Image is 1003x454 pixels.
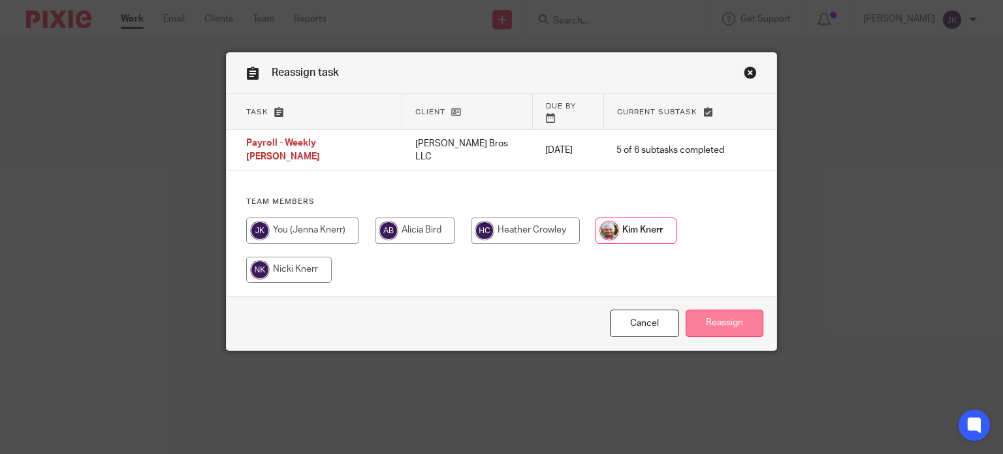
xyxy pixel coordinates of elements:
[415,108,445,116] span: Client
[545,144,590,157] p: [DATE]
[744,66,757,84] a: Close this dialog window
[617,108,697,116] span: Current subtask
[246,139,320,162] span: Payroll - Weekly [PERSON_NAME]
[610,310,679,338] a: Close this dialog window
[246,108,268,116] span: Task
[546,103,576,110] span: Due by
[415,137,520,164] p: [PERSON_NAME] Bros LLC
[603,130,737,170] td: 5 of 6 subtasks completed
[686,310,763,338] input: Reassign
[272,67,339,78] span: Reassign task
[246,197,757,207] h4: Team members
